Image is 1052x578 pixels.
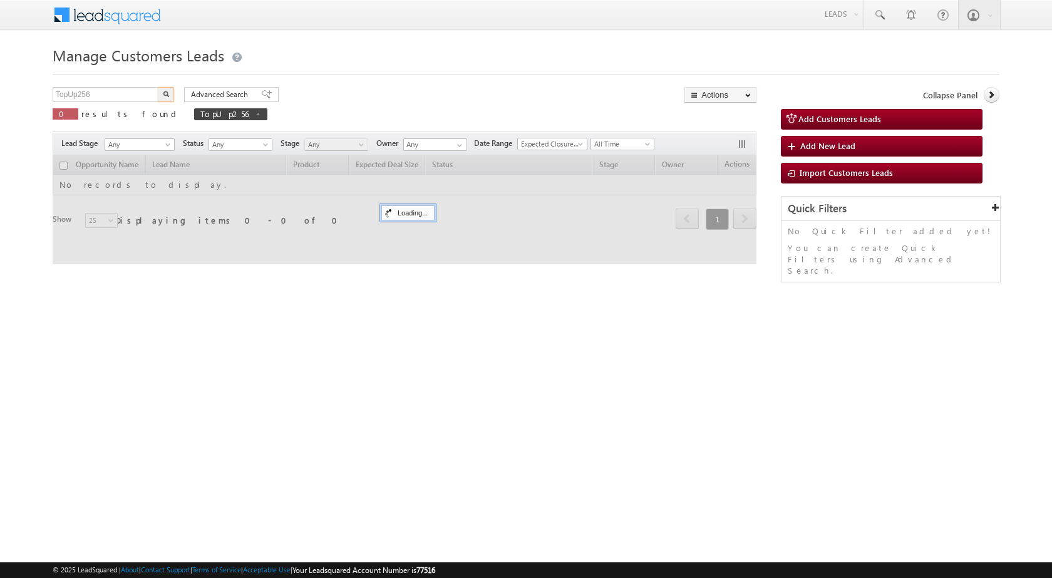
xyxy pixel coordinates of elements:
[200,108,249,119] span: TopUp256
[61,138,103,149] span: Lead Stage
[684,87,756,103] button: Actions
[281,138,304,149] span: Stage
[416,565,435,575] span: 77516
[192,565,241,574] a: Terms of Service
[781,197,1000,221] div: Quick Filters
[474,138,517,149] span: Date Range
[59,108,72,119] span: 0
[163,91,169,97] img: Search
[788,242,994,276] p: You can create Quick Filters using Advanced Search.
[800,167,893,178] span: Import Customers Leads
[209,139,269,150] span: Any
[800,140,855,151] span: Add New Lead
[183,138,209,149] span: Status
[305,139,364,150] span: Any
[381,205,435,220] div: Loading...
[121,565,139,574] a: About
[141,565,190,574] a: Contact Support
[450,139,466,152] a: Show All Items
[403,138,467,151] input: Type to Search
[923,90,977,101] span: Collapse Panel
[376,138,403,149] span: Owner
[53,564,435,576] span: © 2025 LeadSquared | | | | |
[517,138,587,150] a: Expected Closure Date
[788,225,994,237] p: No Quick Filter added yet!
[53,45,224,65] span: Manage Customers Leads
[105,139,170,150] span: Any
[243,565,291,574] a: Acceptable Use
[105,138,175,151] a: Any
[191,89,252,100] span: Advanced Search
[81,108,181,119] span: results found
[209,138,272,151] a: Any
[590,138,654,150] a: All Time
[292,565,435,575] span: Your Leadsquared Account Number is
[304,138,368,151] a: Any
[591,138,651,150] span: All Time
[798,113,881,124] span: Add Customers Leads
[518,138,583,150] span: Expected Closure Date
